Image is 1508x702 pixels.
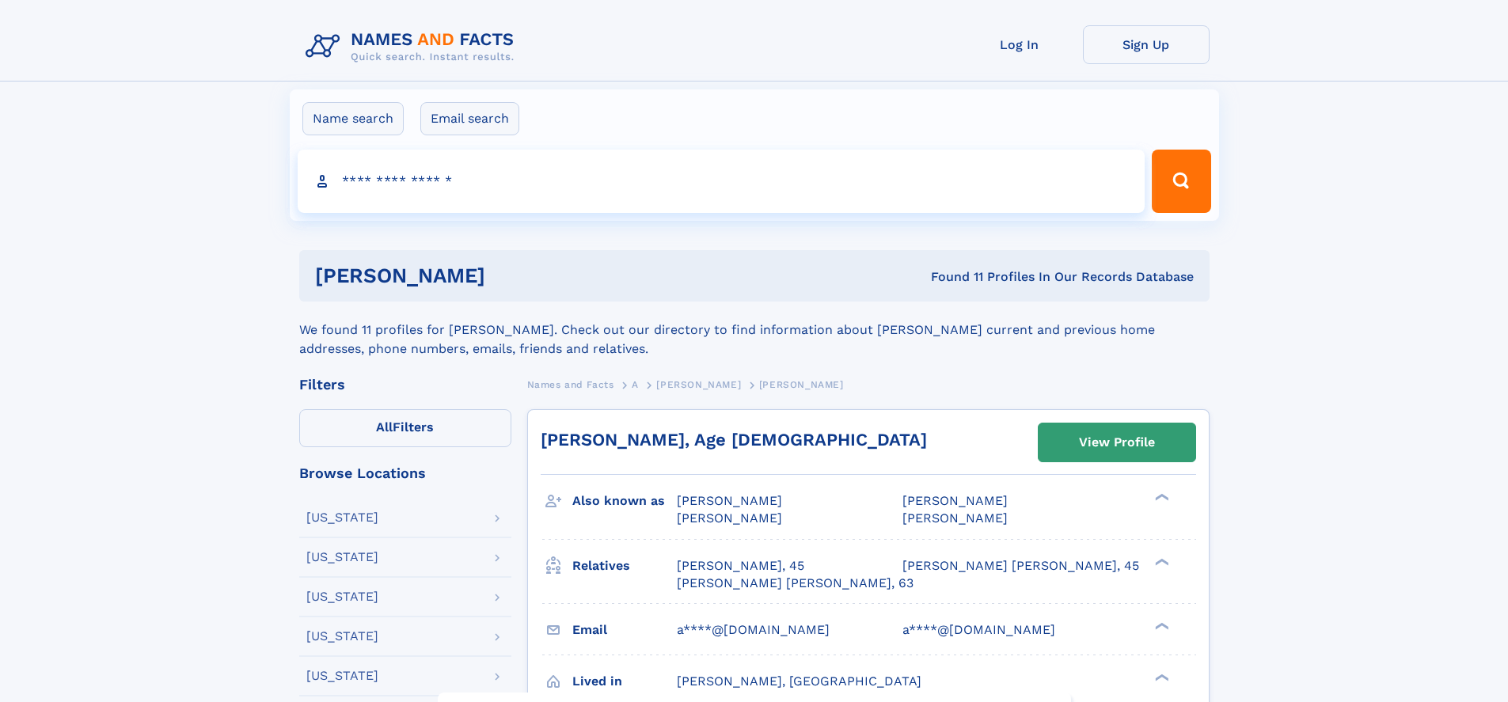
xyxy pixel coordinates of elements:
div: ❯ [1151,556,1170,567]
span: [PERSON_NAME] [902,510,1008,526]
div: ❯ [1151,620,1170,631]
span: A [632,379,639,390]
span: All [376,419,393,434]
img: Logo Names and Facts [299,25,527,68]
span: [PERSON_NAME] [677,493,782,508]
a: View Profile [1039,423,1195,461]
div: ❯ [1151,492,1170,503]
a: A [632,374,639,394]
span: [PERSON_NAME] [677,510,782,526]
label: Name search [302,102,404,135]
a: Log In [956,25,1083,64]
span: [PERSON_NAME] [656,379,741,390]
h3: Lived in [572,668,677,695]
div: View Profile [1079,424,1155,461]
div: Filters [299,378,511,392]
h3: Email [572,617,677,643]
div: ❯ [1151,672,1170,682]
span: [PERSON_NAME], [GEOGRAPHIC_DATA] [677,674,921,689]
a: Sign Up [1083,25,1210,64]
div: [US_STATE] [306,511,378,524]
div: Found 11 Profiles In Our Records Database [708,268,1194,286]
input: search input [298,150,1145,213]
label: Filters [299,409,511,447]
div: [US_STATE] [306,551,378,563]
a: [PERSON_NAME], 45 [677,557,804,575]
a: [PERSON_NAME], Age [DEMOGRAPHIC_DATA] [541,430,927,450]
div: [US_STATE] [306,630,378,643]
span: [PERSON_NAME] [759,379,844,390]
div: [US_STATE] [306,670,378,682]
span: [PERSON_NAME] [902,493,1008,508]
div: [US_STATE] [306,590,378,603]
a: [PERSON_NAME] [PERSON_NAME], 45 [902,557,1139,575]
a: [PERSON_NAME] [656,374,741,394]
div: Browse Locations [299,466,511,480]
a: [PERSON_NAME] [PERSON_NAME], 63 [677,575,914,592]
label: Email search [420,102,519,135]
button: Search Button [1152,150,1210,213]
h3: Also known as [572,488,677,514]
div: We found 11 profiles for [PERSON_NAME]. Check out our directory to find information about [PERSON... [299,302,1210,359]
h3: Relatives [572,552,677,579]
h1: [PERSON_NAME] [315,266,708,286]
a: Names and Facts [527,374,614,394]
